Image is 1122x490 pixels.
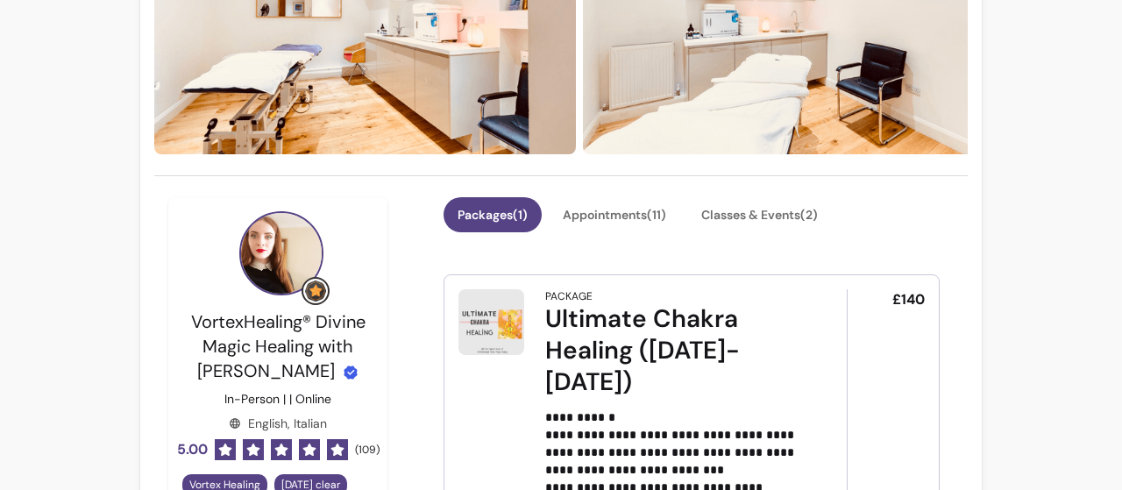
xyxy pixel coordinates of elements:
[545,303,798,398] div: Ultimate Chakra Healing ([DATE]-[DATE])
[305,281,326,302] img: Grow
[549,197,680,232] button: Appointments(11)
[191,310,366,382] span: VortexHealing® Divine Magic Healing with [PERSON_NAME]
[239,211,323,295] img: Provider image
[687,197,832,232] button: Classes & Events(2)
[224,390,331,408] p: In-Person | | Online
[444,197,542,232] button: Packages(1)
[177,439,208,460] span: 5.00
[458,289,524,355] img: Ultimate Chakra Healing (2 Sept-7 Oct)
[229,415,327,432] div: English, Italian
[355,443,380,457] span: ( 109 )
[545,289,593,303] div: Package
